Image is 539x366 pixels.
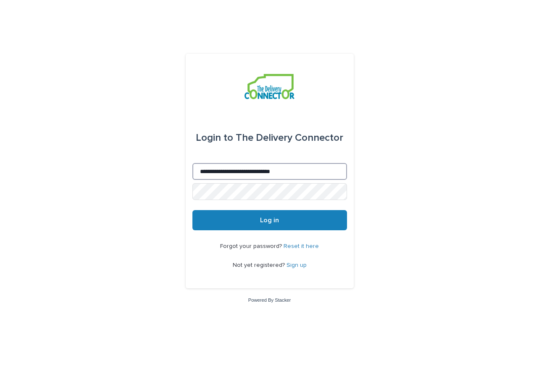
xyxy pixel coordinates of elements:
[192,210,347,230] button: Log in
[220,243,284,249] span: Forgot your password?
[248,298,291,303] a: Powered By Stacker
[287,262,307,268] a: Sign up
[196,126,343,150] div: The Delivery Connector
[284,243,319,249] a: Reset it here
[245,74,294,99] img: aCWQmA6OSGG0Kwt8cj3c
[233,262,287,268] span: Not yet registered?
[260,217,279,224] span: Log in
[196,133,233,143] span: Login to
